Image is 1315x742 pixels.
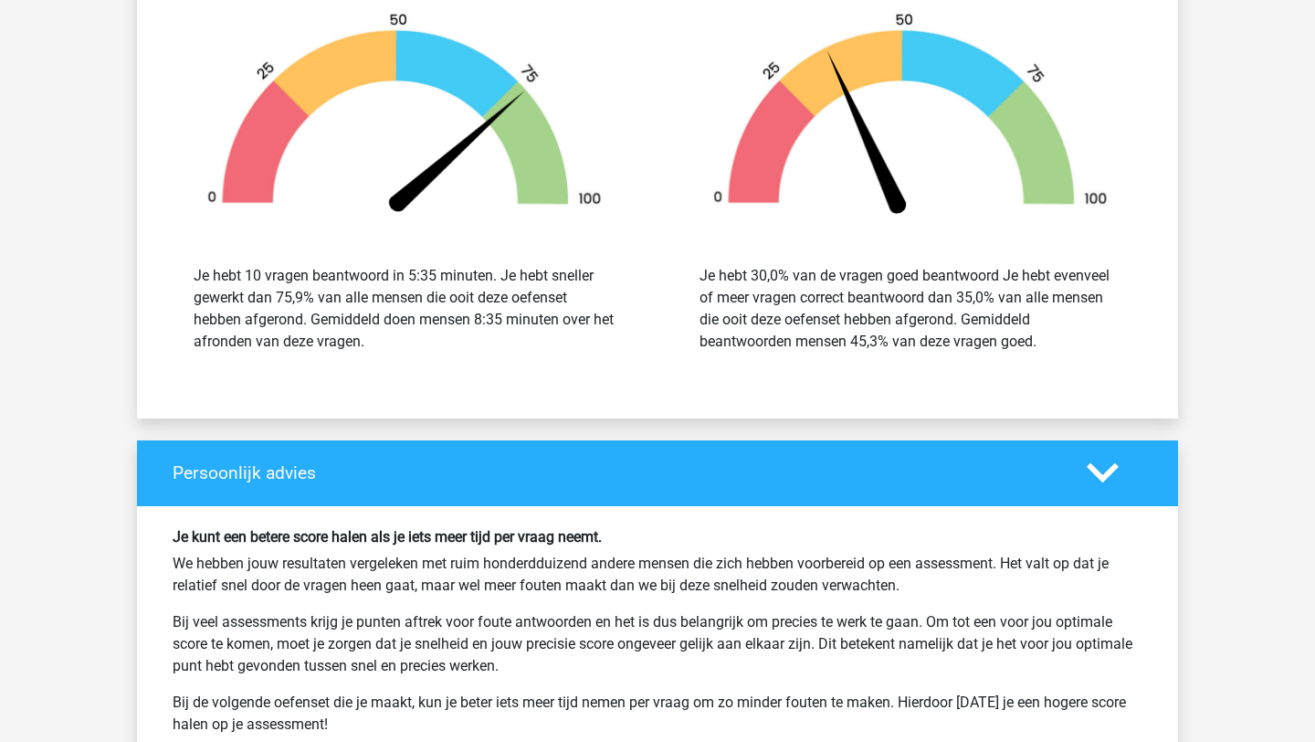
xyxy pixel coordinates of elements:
[173,528,1142,546] h6: Je kunt een betere score halen als je iets meer tijd per vraag neemt.
[685,12,1136,221] img: 35.40f4675ce624.png
[194,265,615,353] div: Je hebt 10 vragen beantwoord in 5:35 minuten. Je hebt sneller gewerkt dan 75,9% van alle mensen d...
[173,692,1142,736] p: Bij de volgende oefenset die je maakt, kun je beter iets meer tijd nemen per vraag om zo minder f...
[179,12,630,221] img: 76.d058a8cee12a.png
[700,265,1121,353] div: Je hebt 30,0% van de vragen goed beantwoord Je hebt evenveel of meer vragen correct beantwoord da...
[173,462,1059,483] h4: Persoonlijk advies
[173,553,1142,597] p: We hebben jouw resultaten vergeleken met ruim honderdduizend andere mensen die zich hebben voorbe...
[173,611,1142,677] p: Bij veel assessments krijg je punten aftrek voor foute antwoorden en het is dus belangrijk om pre...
